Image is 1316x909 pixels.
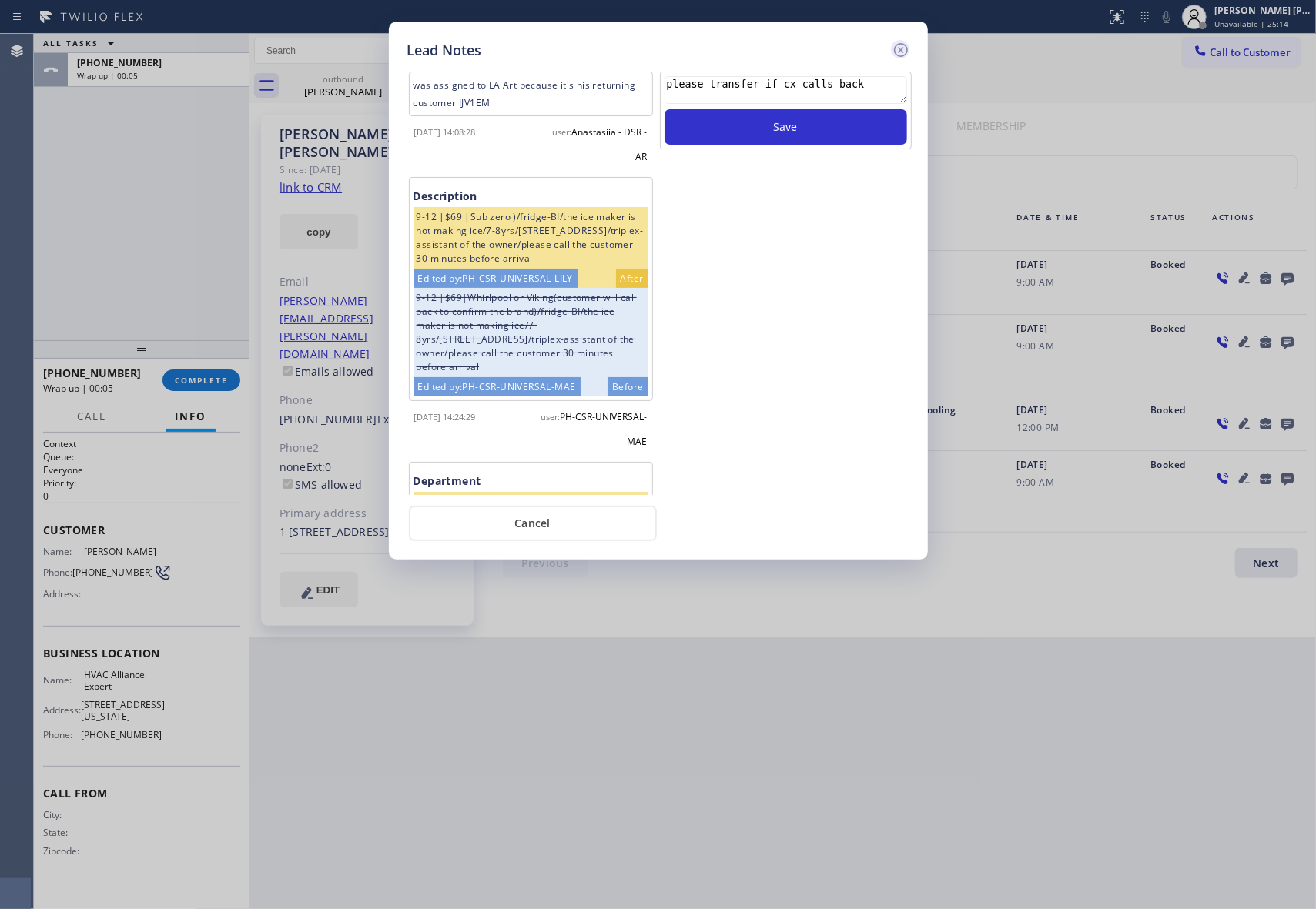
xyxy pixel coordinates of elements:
[553,126,572,138] span: user:
[414,186,648,207] div: Description
[414,126,476,138] span: [DATE] 14:08:28
[561,410,648,448] span: PH-CSR-UNIVERSAL-MAE
[407,40,482,61] h5: Lead Notes
[541,411,561,423] span: user:
[414,377,581,396] div: Edited by: PH-CSR-UNIVERSAL-MAE
[414,207,648,269] div: 9-12 |$69 |Sub zero )/fridge-BI/the ice maker is not making ice/7-8yrs/[STREET_ADDRESS]/triplex-a...
[665,76,907,104] textarea: please transfer if cx calls back
[665,109,907,145] button: Save
[414,471,648,492] div: Department
[414,288,648,377] div: 9-12 |$69|Whirlpool or Viking(customer will call back to confirm the brand)/fridge-BI/the ice mak...
[414,492,648,512] div: Appliance Repair [GEOGRAPHIC_DATA]
[572,125,648,163] span: Anastasiia - DSR - AR
[414,269,578,288] div: Edited by: PH-CSR-UNIVERSAL-LILY
[616,269,648,288] div: After
[409,506,657,541] button: Cancel
[608,377,648,396] div: Before
[414,411,476,423] span: [DATE] 14:24:29
[409,72,653,116] div: was assigned to LA Art because it's his returning customer IJV1EM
